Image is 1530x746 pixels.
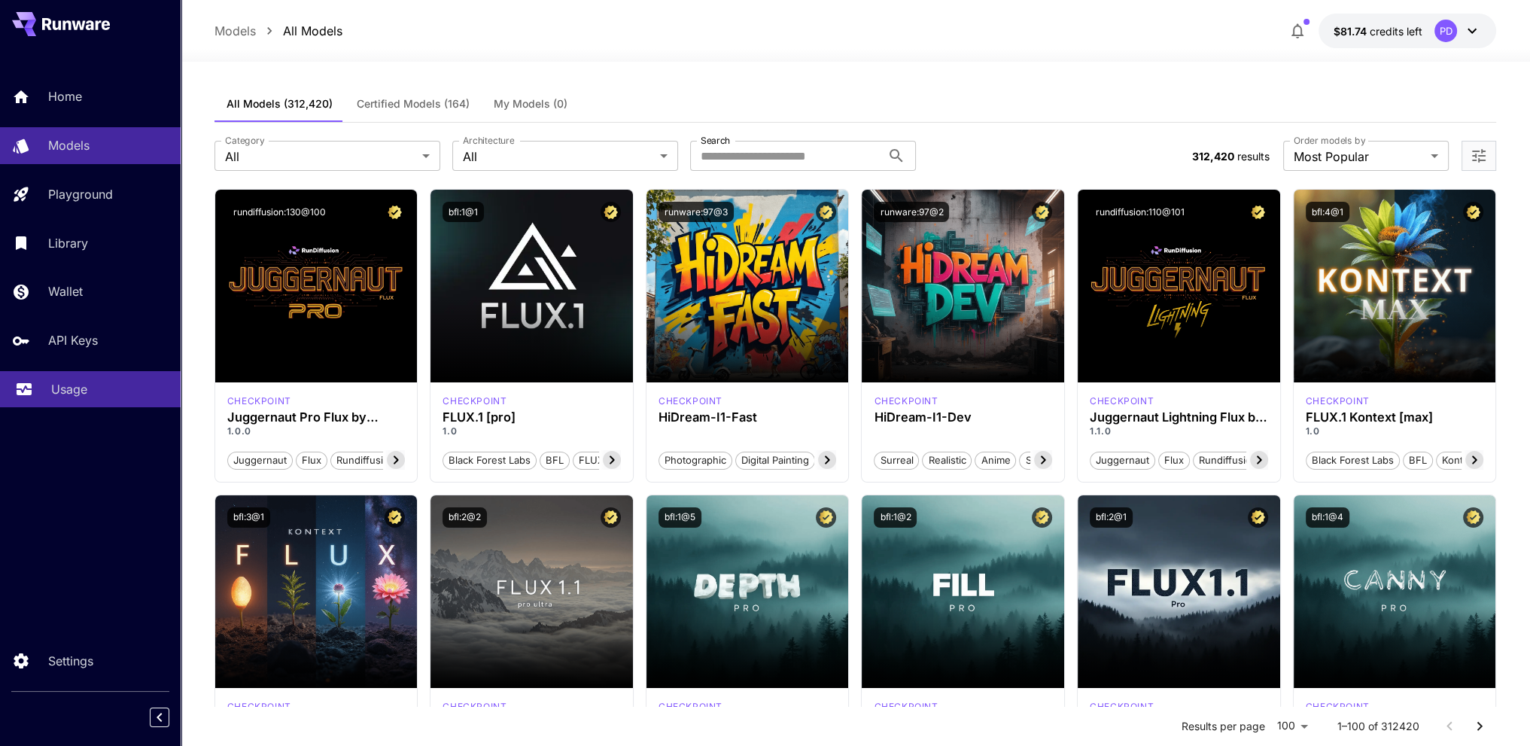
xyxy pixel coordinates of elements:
p: Results per page [1182,719,1265,734]
label: Category [225,134,265,147]
p: 1.1.0 [1090,425,1268,438]
button: rundiffusion [1193,450,1264,470]
button: BFL [540,450,570,470]
button: Surreal [874,450,919,470]
span: juggernaut [1090,453,1154,468]
button: Go to next page [1465,711,1495,741]
button: Certified Model – Vetted for best performance and includes a commercial license. [816,202,836,222]
span: BFL [1404,453,1432,468]
p: checkpoint [659,700,722,714]
h3: Juggernaut Lightning Flux by RunDiffusion [1090,410,1268,425]
p: 1.0 [443,425,621,438]
h3: FLUX.1 [pro] [443,410,621,425]
div: HiDream Fast [659,394,722,408]
span: results [1237,150,1270,163]
button: Certified Model – Vetted for best performance and includes a commercial license. [601,202,621,222]
span: Black Forest Labs [443,453,536,468]
p: checkpoint [874,700,938,714]
p: checkpoint [1306,394,1370,408]
p: Wallet [48,282,83,300]
span: Realistic [923,453,971,468]
div: fluxpro [1090,700,1154,714]
button: Certified Model – Vetted for best performance and includes a commercial license. [1463,202,1483,222]
button: bfl:1@5 [659,507,701,528]
p: Models [48,136,90,154]
span: $81.74 [1334,25,1370,38]
span: Photographic [659,453,732,468]
button: runware:97@3 [659,202,734,222]
button: Kontext [1436,450,1483,470]
label: Order models by [1294,134,1365,147]
div: 100 [1271,715,1313,737]
div: HiDream Dev [874,394,938,408]
a: All Models [283,22,342,40]
h3: HiDream-I1-Dev [874,410,1052,425]
p: API Keys [48,331,98,349]
button: $81.74311PD [1319,14,1496,48]
button: Certified Model – Vetted for best performance and includes a commercial license. [601,507,621,528]
p: Playground [48,185,113,203]
span: All Models (312,420) [227,97,333,111]
label: Search [701,134,730,147]
span: BFL [540,453,569,468]
a: Models [214,22,256,40]
button: BFL [1403,450,1433,470]
div: Collapse sidebar [161,704,181,731]
button: bfl:2@2 [443,507,487,528]
span: flux [1159,453,1189,468]
button: Certified Model – Vetted for best performance and includes a commercial license. [1032,507,1052,528]
button: Certified Model – Vetted for best performance and includes a commercial license. [385,507,405,528]
button: Certified Model – Vetted for best performance and includes a commercial license. [385,202,405,222]
span: juggernaut [228,453,292,468]
p: checkpoint [1090,394,1154,408]
div: $81.74311 [1334,23,1422,39]
button: Black Forest Labs [443,450,537,470]
span: 312,420 [1192,150,1234,163]
button: flux [296,450,327,470]
button: rundiffusion:130@100 [227,202,332,222]
h3: Juggernaut Pro Flux by RunDiffusion [227,410,406,425]
div: fluxpro [1306,700,1370,714]
span: FLUX.1 [pro] [573,453,642,468]
p: Settings [48,652,93,670]
p: checkpoint [227,394,291,408]
button: Stylized [1019,450,1067,470]
p: Usage [51,380,87,398]
span: Black Forest Labs [1306,453,1399,468]
button: flux [1158,450,1190,470]
button: Certified Model – Vetted for best performance and includes a commercial license. [1463,507,1483,528]
button: Realistic [922,450,972,470]
p: checkpoint [874,394,938,408]
div: FLUX.1 Kontext [max] [1306,394,1370,408]
div: fluxpro [443,394,506,408]
span: Certified Models (164) [357,97,470,111]
button: Collapse sidebar [150,708,169,727]
button: bfl:1@2 [874,507,917,528]
button: Anime [975,450,1016,470]
span: rundiffusion [1194,453,1263,468]
button: bfl:2@1 [1090,507,1133,528]
button: bfl:4@1 [1306,202,1349,222]
span: Kontext [1437,453,1483,468]
p: checkpoint [443,394,506,408]
div: FLUX.1 D [1090,394,1154,408]
span: My Models (0) [494,97,567,111]
span: Most Popular [1294,148,1425,166]
h3: HiDream-I1-Fast [659,410,837,425]
label: Architecture [463,134,514,147]
span: Stylized [1020,453,1066,468]
button: bfl:1@1 [443,202,484,222]
button: Certified Model – Vetted for best performance and includes a commercial license. [1032,202,1052,222]
p: checkpoint [659,394,722,408]
h3: FLUX.1 Kontext [max] [1306,410,1484,425]
span: All [463,148,654,166]
span: flux [297,453,327,468]
p: checkpoint [1306,700,1370,714]
button: Black Forest Labs [1306,450,1400,470]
